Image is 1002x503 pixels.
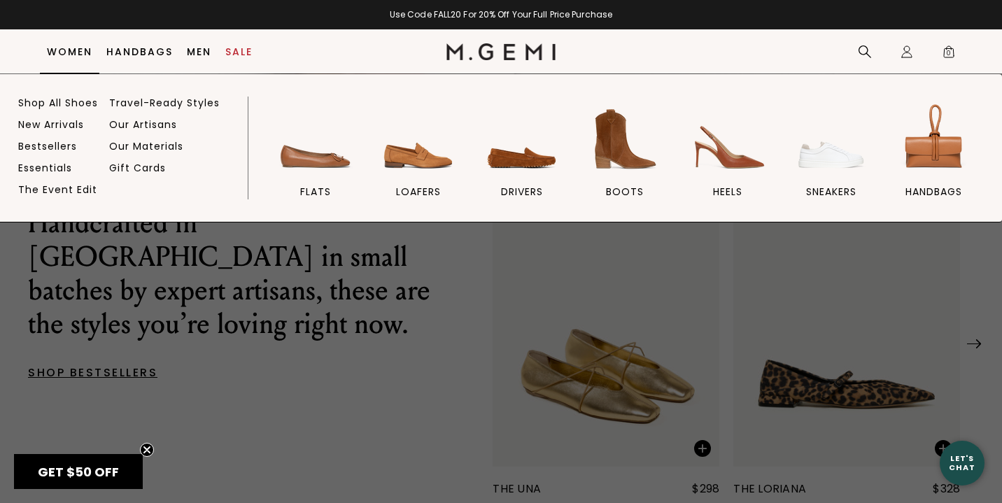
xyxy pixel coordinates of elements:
img: loafers [379,100,458,178]
img: M.Gemi [446,43,556,60]
span: drivers [501,185,543,198]
a: loafers [369,100,468,222]
div: GET $50 OFFClose teaser [14,454,143,489]
span: 0 [942,48,956,62]
img: BOOTS [586,100,664,178]
div: Let's Chat [940,454,985,472]
a: Our Artisans [109,118,177,131]
a: Women [47,46,92,57]
a: Essentials [18,162,72,174]
span: heels [713,185,742,198]
img: sneakers [792,100,870,178]
span: sneakers [806,185,856,198]
a: sneakers [781,100,880,222]
span: BOOTS [606,185,644,198]
span: handbags [905,185,962,198]
img: heels [689,100,767,178]
a: handbags [884,100,984,222]
a: drivers [472,100,572,222]
a: Shop All Shoes [18,97,98,109]
a: Bestsellers [18,140,77,153]
button: Close teaser [140,443,154,457]
span: flats [300,185,331,198]
a: New Arrivals [18,118,84,131]
a: Our Materials [109,140,183,153]
img: flats [276,100,355,178]
a: Gift Cards [109,162,166,174]
a: heels [678,100,777,222]
span: GET $50 OFF [38,463,119,481]
a: Handbags [106,46,173,57]
a: Travel-Ready Styles [109,97,220,109]
a: Men [187,46,211,57]
a: Sale [225,46,253,57]
img: drivers [483,100,561,178]
a: flats [266,100,365,222]
a: BOOTS [575,100,675,222]
a: The Event Edit [18,183,97,196]
span: loafers [396,185,441,198]
img: handbags [895,100,973,178]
